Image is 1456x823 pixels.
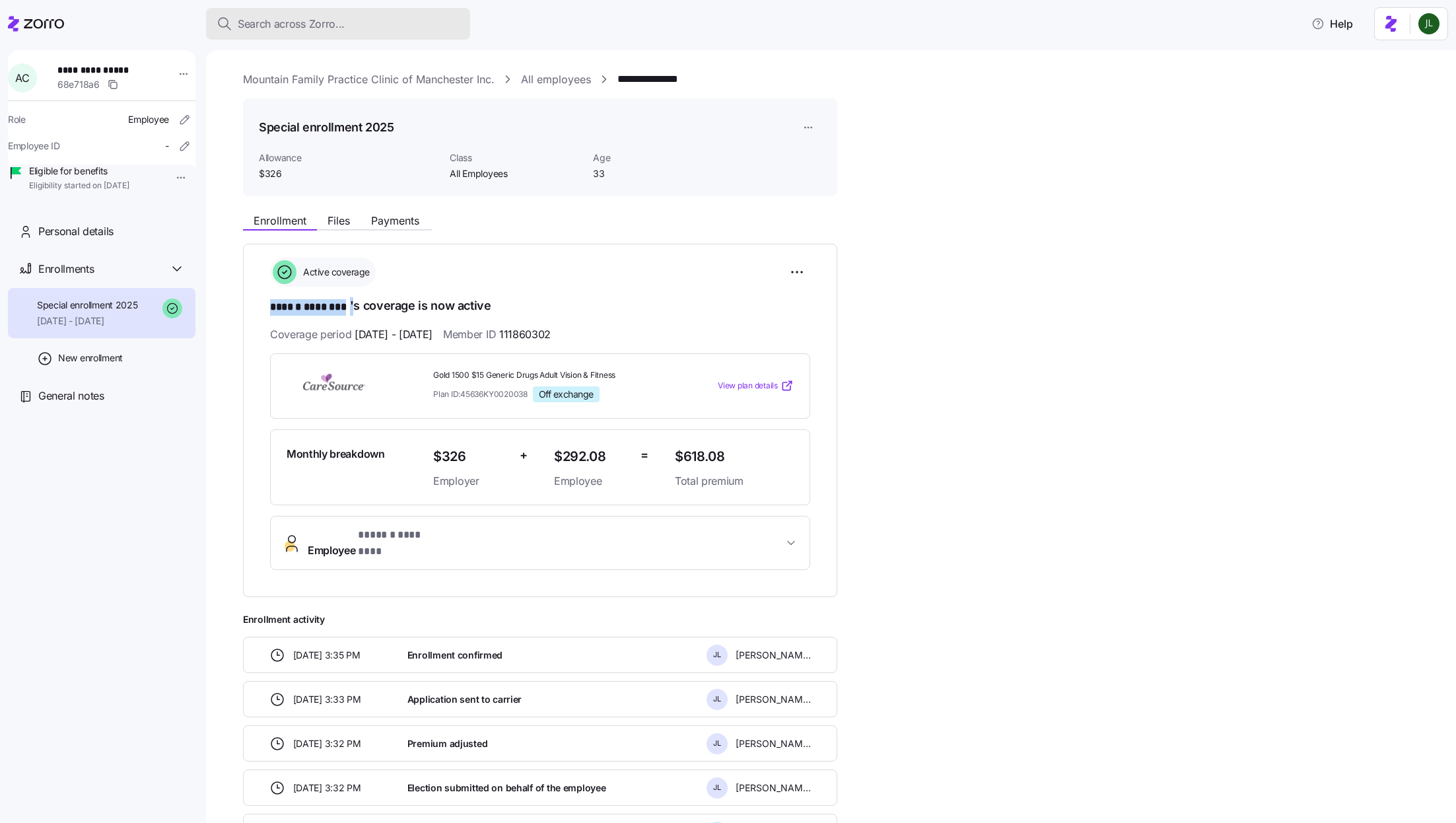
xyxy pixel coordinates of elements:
span: Total premium [675,473,794,489]
span: Class [450,151,582,164]
a: Mountain Family Practice Clinic of Manchester Inc. [243,71,495,88]
span: Monthly breakdown [287,446,385,462]
span: Coverage period [270,326,433,343]
span: [PERSON_NAME] [736,649,811,662]
span: 33 [593,167,726,180]
span: $326 [259,167,439,180]
img: CareSource [287,371,382,401]
span: Plan ID: 45636KY0020038 [433,388,528,400]
span: Search across Zorro... [238,16,345,32]
a: View plan details [718,379,794,392]
span: $618.08 [675,446,794,468]
span: Role [8,113,26,126]
span: View plan details [718,380,778,392]
span: Employer [433,473,509,489]
span: [DATE] - [DATE] [355,326,433,343]
span: [DATE] 3:32 PM [293,737,361,750]
span: Application sent to carrier [407,693,522,706]
span: Employee [128,113,169,126]
span: Off exchange [539,388,594,400]
span: Employee [308,527,443,559]
span: General notes [38,388,104,404]
span: A C [15,73,29,83]
span: [PERSON_NAME] [736,737,811,750]
span: + [520,446,528,465]
span: - [165,139,169,153]
a: All employees [521,71,591,88]
span: Payments [371,215,419,226]
span: [PERSON_NAME] [736,781,811,795]
span: Special enrollment 2025 [37,299,138,312]
span: Election submitted on behalf of the employee [407,781,606,795]
span: Enrollment activity [243,613,837,626]
span: = [641,446,648,465]
span: All Employees [450,167,582,180]
span: $292.08 [554,446,630,468]
span: Enrollment [254,215,306,226]
span: Gold 1500 $15 Generic Drugs Adult Vision & Fitness [433,370,664,381]
span: Files [328,215,350,226]
img: d9b9d5af0451fe2f8c405234d2cf2198 [1418,13,1439,34]
h1: 's coverage is now active [270,297,810,316]
span: Eligibility started on [DATE] [29,180,129,192]
span: Age [593,151,726,164]
span: J L [713,740,721,747]
span: [DATE] 3:32 PM [293,781,361,795]
span: Member ID [443,326,551,343]
span: J L [713,784,721,791]
span: Help [1311,16,1353,32]
span: New enrollment [58,351,123,365]
button: Help [1301,11,1364,37]
span: Enrollment confirmed [407,649,503,662]
span: $326 [433,446,509,468]
button: Search across Zorro... [206,8,470,40]
span: Active coverage [299,266,370,279]
span: Employee ID [8,139,60,153]
span: [DATE] 3:33 PM [293,693,361,706]
span: 111860302 [499,326,551,343]
span: J L [713,696,721,703]
h1: Special enrollment 2025 [259,119,394,135]
span: J L [713,651,721,659]
span: [DATE] 3:35 PM [293,649,361,662]
span: [DATE] - [DATE] [37,314,138,328]
span: Premium adjusted [407,737,488,750]
span: Personal details [38,223,114,240]
span: Eligible for benefits [29,164,129,178]
span: Employee [554,473,630,489]
span: Allowance [259,151,439,164]
span: Enrollments [38,261,94,277]
span: [PERSON_NAME] [736,693,811,706]
span: 68e718a6 [57,78,100,91]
